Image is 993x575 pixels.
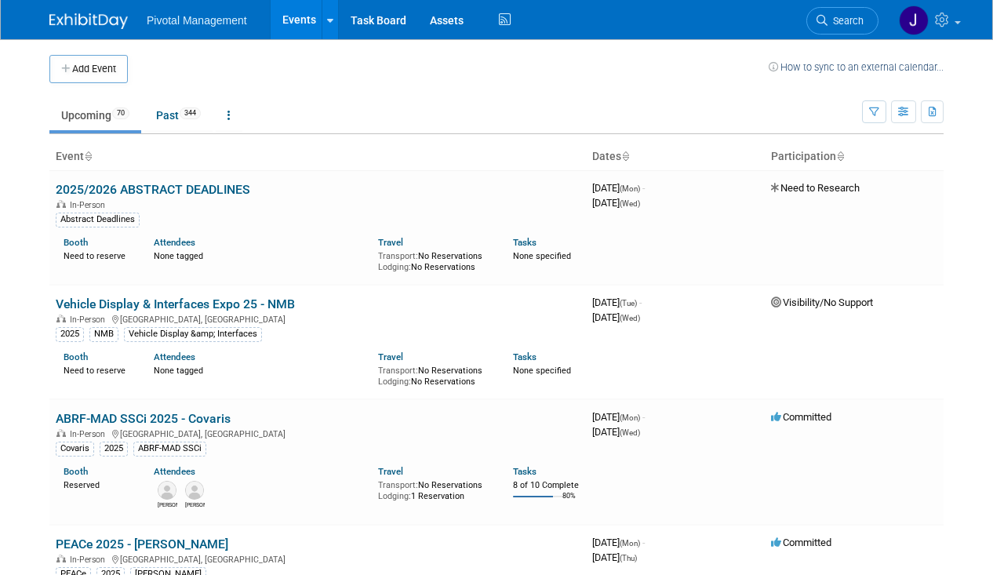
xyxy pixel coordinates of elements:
span: Lodging: [378,262,411,272]
div: [GEOGRAPHIC_DATA], [GEOGRAPHIC_DATA] [56,427,580,439]
a: Travel [378,466,403,477]
div: No Reservations No Reservations [378,362,489,387]
a: Travel [378,237,403,248]
img: Sujash Chatterjee [185,481,204,500]
span: Lodging: [378,377,411,387]
img: In-Person Event [56,429,66,437]
a: Sort by Participation Type [836,150,844,162]
span: Transport: [378,480,418,490]
span: In-Person [70,200,110,210]
span: (Mon) [620,413,640,422]
th: Dates [586,144,765,170]
span: 344 [180,107,201,119]
div: Vehicle Display &amp; Interfaces [124,327,262,341]
div: No Reservations 1 Reservation [378,477,489,501]
div: Sujash Chatterjee [185,500,205,509]
span: In-Person [70,429,110,439]
span: - [642,537,645,548]
a: Search [806,7,878,35]
div: 2025 [56,327,84,341]
span: [DATE] [592,197,640,209]
a: Tasks [513,351,537,362]
span: - [642,182,645,194]
div: 2025 [100,442,128,456]
span: (Wed) [620,428,640,437]
a: Vehicle Display & Interfaces Expo 25 - NMB [56,297,295,311]
a: Sort by Event Name [84,150,92,162]
span: Transport: [378,366,418,376]
img: In-Person Event [56,315,66,322]
img: Melissa Gabello [158,481,176,500]
a: Attendees [154,351,195,362]
a: How to sync to an external calendar... [769,61,944,73]
img: ExhibitDay [49,13,128,29]
span: (Thu) [620,554,637,562]
div: None tagged [154,248,367,262]
a: Tasks [513,237,537,248]
button: Add Event [49,55,128,83]
div: Need to reserve [64,248,130,262]
span: (Mon) [620,184,640,193]
span: 70 [112,107,129,119]
span: [DATE] [592,297,642,308]
a: Sort by Start Date [621,150,629,162]
a: Booth [64,351,88,362]
a: Attendees [154,466,195,477]
a: Upcoming70 [49,100,141,130]
span: [DATE] [592,311,640,323]
span: - [639,297,642,308]
th: Event [49,144,586,170]
span: In-Person [70,555,110,565]
span: (Tue) [620,299,637,308]
span: (Mon) [620,539,640,548]
span: Pivotal Management [147,14,247,27]
span: Lodging: [378,491,411,501]
span: Committed [771,537,831,548]
span: Need to Research [771,182,860,194]
div: Reserved [64,477,130,491]
div: No Reservations No Reservations [378,248,489,272]
span: Search [827,15,864,27]
a: Booth [64,237,88,248]
a: PEACe 2025 - [PERSON_NAME] [56,537,228,551]
img: In-Person Event [56,200,66,208]
div: Need to reserve [64,362,130,377]
a: Past344 [144,100,213,130]
div: ABRF-MAD SSCi [133,442,206,456]
span: [DATE] [592,537,645,548]
span: [DATE] [592,426,640,438]
span: (Wed) [620,199,640,208]
div: None tagged [154,362,367,377]
span: [DATE] [592,411,645,423]
a: Travel [378,351,403,362]
span: Visibility/No Support [771,297,873,308]
div: Melissa Gabello [158,500,177,509]
a: Tasks [513,466,537,477]
span: [DATE] [592,551,637,563]
img: Jessica Gatton [899,5,929,35]
span: None specified [513,366,571,376]
span: [DATE] [592,182,645,194]
a: ABRF-MAD SSCi 2025 - Covaris [56,411,231,426]
td: 80% [562,492,576,513]
span: (Wed) [620,314,640,322]
div: 8 of 10 Complete [513,480,580,491]
div: Covaris [56,442,94,456]
span: Transport: [378,251,418,261]
div: [GEOGRAPHIC_DATA], [GEOGRAPHIC_DATA] [56,312,580,325]
span: None specified [513,251,571,261]
div: Abstract Deadlines [56,213,140,227]
div: [GEOGRAPHIC_DATA], [GEOGRAPHIC_DATA] [56,552,580,565]
a: 2025/2026 ABSTRACT DEADLINES [56,182,250,197]
th: Participation [765,144,944,170]
div: NMB [89,327,118,341]
span: - [642,411,645,423]
span: Committed [771,411,831,423]
a: Booth [64,466,88,477]
img: In-Person Event [56,555,66,562]
a: Attendees [154,237,195,248]
span: In-Person [70,315,110,325]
